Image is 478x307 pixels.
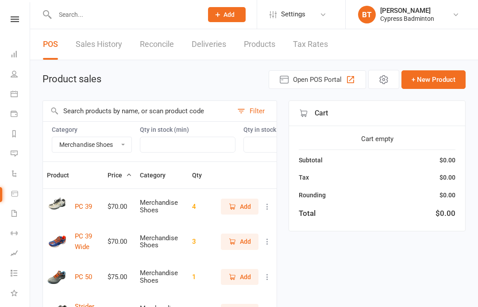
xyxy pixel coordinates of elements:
div: Merchandise Shoes [140,234,184,249]
a: Calendar [11,85,31,105]
button: Product [47,170,79,180]
div: [PERSON_NAME] [380,7,434,15]
label: Category [52,126,132,133]
button: PC 50 [75,272,92,282]
a: Reconcile [140,29,174,60]
button: PC 39 Wide [75,231,100,252]
div: $70.00 [108,238,132,246]
span: Category [140,172,175,179]
button: Open POS Portal [269,70,366,89]
span: Add [240,202,251,211]
h1: Product sales [42,74,101,84]
button: Category [140,170,175,180]
a: Products [244,29,275,60]
a: Tax Rates [293,29,328,60]
div: Total [299,207,316,219]
button: Add [221,269,258,285]
span: Settings [281,4,305,24]
div: Subtotal [299,155,323,165]
label: Qty in stock (min) [140,126,235,133]
span: Add [240,272,251,282]
div: $0.00 [436,207,455,219]
div: Rounding [299,190,326,200]
button: Price [108,170,132,180]
a: People [11,65,31,85]
span: Product [47,172,79,179]
div: 4 [192,203,212,211]
span: Add [224,11,235,18]
div: $0.00 [439,173,455,182]
label: Qty in stock (max) [243,126,339,133]
span: Price [108,172,132,179]
div: Cart empty [299,134,455,144]
div: Tax [299,173,309,182]
div: 3 [192,238,212,246]
a: Product Sales [11,184,31,204]
input: Search products by name, or scan product code [43,101,233,121]
span: Open POS Portal [293,74,342,85]
div: BT [358,6,376,23]
button: + New Product [401,70,466,89]
div: Cart [289,101,465,126]
a: Payments [11,105,31,125]
a: What's New [11,284,31,304]
a: POS [43,29,58,60]
div: Filter [250,106,265,116]
button: Filter [233,101,277,121]
button: Qty [192,170,212,180]
button: Add [208,7,246,22]
a: Deliveries [192,29,226,60]
div: $75.00 [108,273,132,281]
div: $0.00 [439,190,455,200]
span: Add [240,237,251,246]
div: 1 [192,273,212,281]
button: Add [221,234,258,249]
div: $70.00 [108,203,132,211]
a: Dashboard [11,45,31,65]
button: PC 39 [75,201,92,212]
a: Sales History [76,29,122,60]
input: Search... [52,8,197,21]
div: Merchandise Shoes [140,269,184,284]
a: Reports [11,125,31,145]
div: Cypress Badminton [380,15,434,23]
span: Qty [192,172,212,179]
a: Assessments [11,244,31,264]
div: Merchandise Shoes [140,199,184,214]
div: $0.00 [439,155,455,165]
button: Add [221,199,258,215]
